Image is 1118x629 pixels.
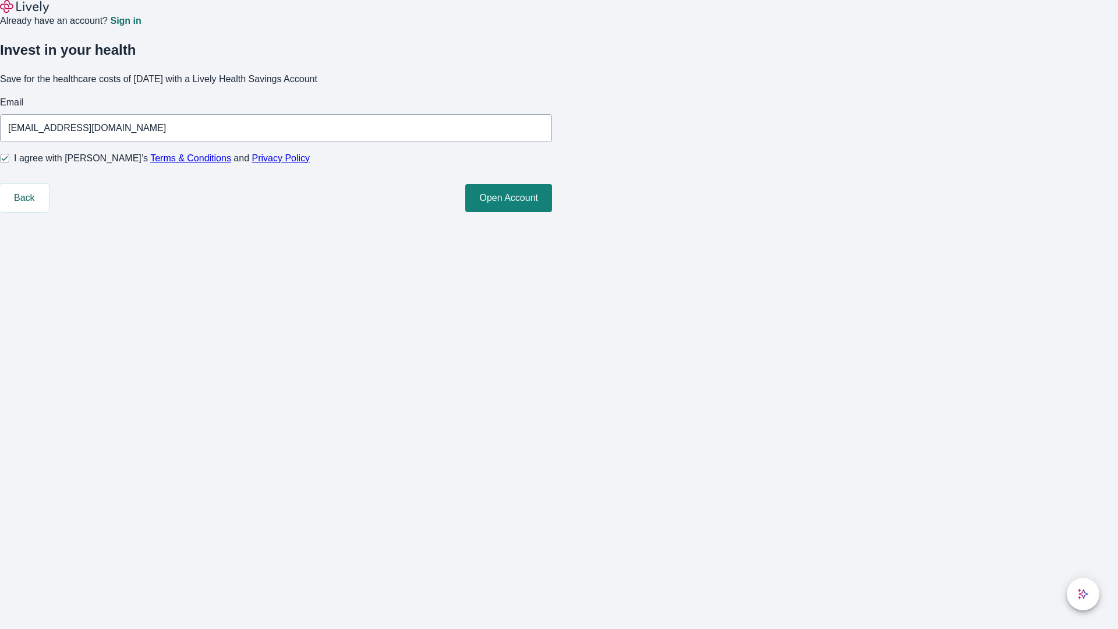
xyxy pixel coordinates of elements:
button: chat [1067,578,1099,610]
button: Open Account [465,184,552,212]
span: I agree with [PERSON_NAME]’s and [14,151,310,165]
svg: Lively AI Assistant [1077,588,1089,600]
a: Sign in [110,16,141,26]
a: Terms & Conditions [150,153,231,163]
a: Privacy Policy [252,153,310,163]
